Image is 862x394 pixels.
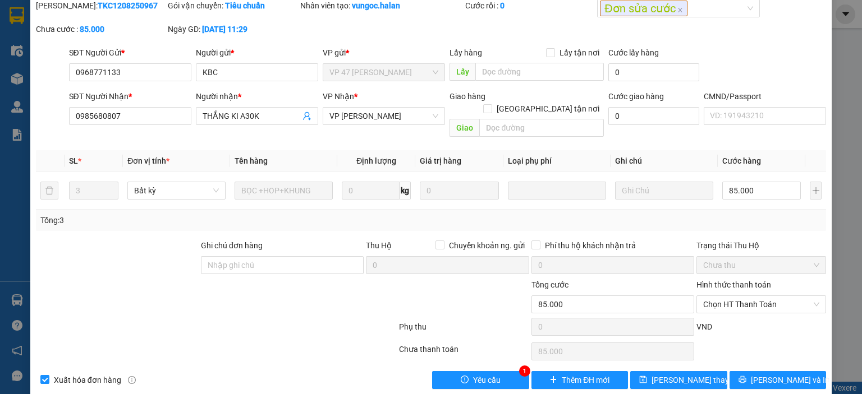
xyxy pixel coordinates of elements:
[69,156,78,165] span: SL
[329,108,438,124] span: VP Hoàng Văn Thụ
[600,1,687,16] span: Đơn sửa cước
[420,156,461,165] span: Giá trị hàng
[751,374,829,386] span: [PERSON_NAME] và In
[450,63,475,81] span: Lấy
[479,119,604,137] input: Dọc đường
[549,376,557,384] span: plus
[703,257,819,274] span: Chưa thu
[555,47,604,59] span: Lấy tận nơi
[519,365,530,377] div: 1
[196,47,318,59] div: Người gửi
[450,119,479,137] span: Giao
[696,239,826,252] div: Trạng thái Thu Hộ
[652,374,741,386] span: [PERSON_NAME] thay đổi
[323,47,445,59] div: VP gửi
[400,182,411,200] span: kg
[128,376,136,384] span: info-circle
[323,92,354,101] span: VP Nhận
[608,92,664,101] label: Cước giao hàng
[168,23,297,35] div: Ngày GD:
[730,371,827,389] button: printer[PERSON_NAME] và In
[366,241,392,250] span: Thu Hộ
[608,48,659,57] label: Cước lấy hàng
[503,150,611,172] th: Loại phụ phí
[500,1,505,10] b: 0
[722,156,761,165] span: Cước hàng
[450,48,482,57] span: Lấy hàng
[235,156,268,165] span: Tên hàng
[235,182,333,200] input: VD: Bàn, Ghế
[352,1,400,10] b: vungoc.halan
[450,92,485,101] span: Giao hàng
[36,23,166,35] div: Chưa cước :
[49,374,126,386] span: Xuất hóa đơn hàng
[69,90,191,103] div: SĐT Người Nhận
[540,239,640,252] span: Phí thu hộ khách nhận trả
[444,239,529,252] span: Chuyển khoản ng. gửi
[696,322,712,331] span: VND
[420,182,498,200] input: 0
[196,90,318,103] div: Người nhận
[531,280,568,289] span: Tổng cước
[302,112,311,120] span: user-add
[398,343,530,363] div: Chưa thanh toán
[201,256,364,274] input: Ghi chú đơn hàng
[704,90,826,103] div: CMND/Passport
[225,1,265,10] b: Tiêu chuẩn
[608,107,699,125] input: Cước giao hàng
[615,182,713,200] input: Ghi Chú
[492,103,604,115] span: [GEOGRAPHIC_DATA] tận nơi
[696,280,771,289] label: Hình thức thanh toán
[630,371,727,389] button: save[PERSON_NAME] thay đổi
[98,1,158,10] b: TKC1208250967
[134,182,219,199] span: Bất kỳ
[356,156,396,165] span: Định lượng
[703,296,819,313] span: Chọn HT Thanh Toán
[810,182,822,200] button: plus
[473,374,501,386] span: Yêu cầu
[475,63,604,81] input: Dọc đường
[432,371,529,389] button: exclamation-circleYêu cầu
[127,156,169,165] span: Đơn vị tính
[40,214,333,226] div: Tổng: 3
[531,371,629,389] button: plusThêm ĐH mới
[639,376,647,384] span: save
[611,150,718,172] th: Ghi chú
[202,25,247,34] b: [DATE] 11:29
[562,374,609,386] span: Thêm ĐH mới
[80,25,104,34] b: 85.000
[69,47,191,59] div: SĐT Người Gửi
[608,63,699,81] input: Cước lấy hàng
[677,7,683,13] span: close
[40,182,58,200] button: delete
[201,241,263,250] label: Ghi chú đơn hàng
[739,376,746,384] span: printer
[461,376,469,384] span: exclamation-circle
[329,64,438,81] span: VP 47 Trần Khát Chân
[398,321,530,340] div: Phụ thu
